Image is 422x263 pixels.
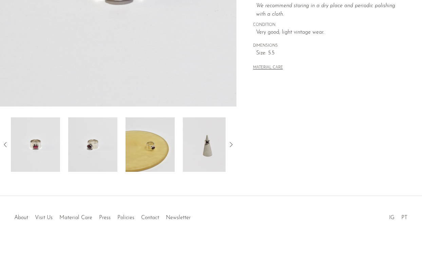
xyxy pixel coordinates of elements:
img: Oval Garnet Ring [126,117,175,172]
a: PT [401,215,407,220]
ul: Quick links [11,210,194,223]
a: About [14,215,28,220]
img: Oval Garnet Ring [68,117,117,172]
img: Oval Garnet Ring [183,117,232,172]
a: Policies [117,215,134,220]
img: Oval Garnet Ring [11,117,60,172]
span: Size: 5.5 [256,49,406,58]
a: Material Care [59,215,92,220]
ul: Social Medias [386,210,411,223]
i: We recommend storing in a dry place and periodic polishing with a cloth. [256,3,395,17]
span: DIMENSIONS [253,43,406,49]
span: CONDITION [253,22,406,28]
a: Visit Us [35,215,53,220]
span: Very good; light vintage wear. [256,28,406,37]
a: IG [389,215,395,220]
button: MATERIAL CARE [253,65,283,70]
a: Contact [141,215,159,220]
a: Press [99,215,111,220]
